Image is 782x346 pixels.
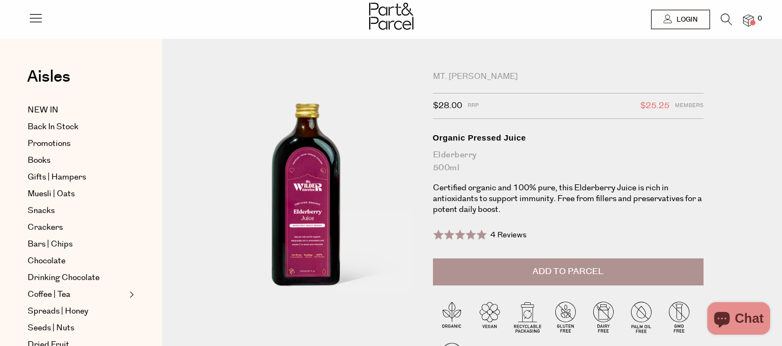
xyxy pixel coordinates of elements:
[433,183,704,215] p: Certified organic and 100% pure, this Elderberry Juice is rich in antioxidants to support immunit...
[28,255,126,268] a: Chocolate
[28,154,50,167] span: Books
[584,298,622,336] img: P_P-ICONS-Live_Bec_V11_Dairy_Free.svg
[28,271,100,284] span: Drinking Chocolate
[28,171,86,184] span: Gifts | Hampers
[547,298,584,336] img: P_P-ICONS-Live_Bec_V11_Gluten_Free.svg
[28,305,88,318] span: Spreads | Honey
[674,15,698,24] span: Login
[660,298,698,336] img: P_P-ICONS-Live_Bec_V11_GMO_Free.svg
[622,298,660,336] img: P_P-ICONS-Live_Bec_V11_Palm_Oil_Free.svg
[433,99,462,113] span: $28.00
[28,121,78,134] span: Back In Stock
[127,288,134,301] button: Expand/Collapse Coffee | Tea
[471,298,509,336] img: P_P-ICONS-Live_Bec_V11_Vegan.svg
[28,255,65,268] span: Chocolate
[28,271,126,284] a: Drinking Chocolate
[651,10,710,29] a: Login
[433,258,704,285] button: Add to Parcel
[28,204,55,217] span: Snacks
[28,188,75,201] span: Muesli | Oats
[28,238,126,251] a: Bars | Chips
[28,221,63,234] span: Crackers
[28,288,126,301] a: Coffee | Tea
[27,69,70,96] a: Aisles
[704,302,773,337] inbox-online-store-chat: Shopify online store chat
[433,132,704,143] div: Organic Pressed Juice
[433,149,704,175] div: Elderberry 500ml
[28,322,126,335] a: Seeds | Nuts
[755,14,765,24] span: 0
[28,188,126,201] a: Muesli | Oats
[533,265,603,278] span: Add to Parcel
[28,137,126,150] a: Promotions
[675,99,704,113] span: Members
[468,99,479,113] span: RRP
[28,137,70,150] span: Promotions
[28,288,70,301] span: Coffee | Tea
[509,298,547,336] img: P_P-ICONS-Live_Bec_V11_Recyclable_Packaging.svg
[433,298,471,336] img: P_P-ICONS-Live_Bec_V11_Organic.svg
[433,71,704,82] div: Mt. [PERSON_NAME]
[27,65,70,89] span: Aisles
[28,154,126,167] a: Books
[490,230,527,241] span: 4 Reviews
[28,322,74,335] span: Seeds | Nuts
[195,71,417,333] img: Organic Pressed Juice
[28,171,126,184] a: Gifts | Hampers
[28,221,126,234] a: Crackers
[28,305,126,318] a: Spreads | Honey
[28,238,73,251] span: Bars | Chips
[743,15,754,26] a: 0
[28,104,126,117] a: NEW IN
[640,99,669,113] span: $25.25
[369,3,413,30] img: Part&Parcel
[28,204,126,217] a: Snacks
[28,121,126,134] a: Back In Stock
[28,104,58,117] span: NEW IN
